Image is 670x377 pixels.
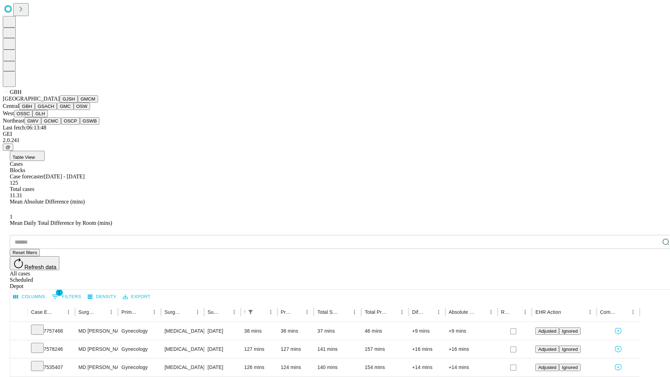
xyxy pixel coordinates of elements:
[535,346,559,353] button: Adjusted
[183,307,193,317] button: Sort
[74,103,90,110] button: OSW
[317,309,339,315] div: Total Scheduled Duration
[317,322,358,340] div: 37 mins
[562,307,572,317] button: Sort
[57,103,73,110] button: GMC
[281,358,311,376] div: 124 mins
[164,358,200,376] div: [MEDICAL_DATA] [MEDICAL_DATA] REMOVAL TUBES AND/OR OVARIES FOR UTERUS 250GM OR LESS
[79,309,96,315] div: Surgeon Name
[538,347,556,352] span: Adjusted
[140,307,149,317] button: Sort
[562,328,578,334] span: Ignored
[3,143,13,151] button: @
[64,307,73,317] button: Menu
[387,307,397,317] button: Sort
[412,340,442,358] div: +16 mins
[365,322,405,340] div: 46 mins
[511,307,520,317] button: Sort
[121,358,157,376] div: Gynecology
[60,95,78,103] button: GJSH
[44,173,84,179] span: [DATE] - [DATE]
[14,362,24,374] button: Expand
[628,307,638,317] button: Menu
[256,307,266,317] button: Sort
[562,365,578,370] span: Ignored
[559,364,580,371] button: Ignored
[317,340,358,358] div: 141 mins
[246,307,255,317] button: Show filters
[3,137,667,143] div: 2.0.241
[317,358,358,376] div: 140 mins
[31,322,72,340] div: 7757468
[365,340,405,358] div: 157 mins
[501,309,510,315] div: Resolved in EHR
[13,155,35,160] span: Table View
[244,309,245,315] div: Scheduled In Room Duration
[121,309,139,315] div: Primary Service
[32,110,47,117] button: GLH
[520,307,530,317] button: Menu
[19,103,35,110] button: GBH
[149,307,159,317] button: Menu
[559,346,580,353] button: Ignored
[412,322,442,340] div: +9 mins
[219,307,229,317] button: Sort
[365,358,405,376] div: 154 mins
[585,307,595,317] button: Menu
[12,291,47,302] button: Select columns
[121,322,157,340] div: Gynecology
[50,291,83,302] button: Show filters
[10,220,112,226] span: Mean Daily Total Difference by Room (mins)
[434,307,444,317] button: Menu
[244,358,274,376] div: 126 mins
[535,364,559,371] button: Adjusted
[208,340,237,358] div: [DATE]
[78,95,98,103] button: GMCM
[10,180,18,186] span: 125
[397,307,407,317] button: Menu
[97,307,106,317] button: Sort
[10,192,22,198] span: 11.31
[13,250,37,255] span: Reset filters
[10,199,85,205] span: Mean Absolute Difference (mins)
[302,307,312,317] button: Menu
[10,214,13,220] span: 1
[449,309,476,315] div: Absolute Difference
[340,307,350,317] button: Sort
[193,307,202,317] button: Menu
[3,125,46,131] span: Last fetch: 06:13:48
[14,325,24,338] button: Expand
[35,103,57,110] button: GSACH
[449,322,494,340] div: +9 mins
[3,118,24,124] span: Northeast
[61,117,80,125] button: OSCP
[31,340,72,358] div: 7578246
[3,103,19,109] span: Central
[3,110,14,116] span: West
[535,327,559,335] button: Adjusted
[618,307,628,317] button: Sort
[164,309,182,315] div: Surgery Name
[79,340,114,358] div: MD [PERSON_NAME] [PERSON_NAME]
[54,307,64,317] button: Sort
[164,340,200,358] div: [MEDICAL_DATA] [MEDICAL_DATA] REMOVAL TUBES AND/OR OVARIES FOR UTERUS 250GM OR LESS
[365,309,387,315] div: Total Predicted Duration
[486,307,496,317] button: Menu
[208,322,237,340] div: [DATE]
[350,307,359,317] button: Menu
[281,309,292,315] div: Predicted In Room Duration
[266,307,276,317] button: Menu
[24,264,57,270] span: Refresh data
[538,328,556,334] span: Adjusted
[208,309,219,315] div: Surgery Date
[41,117,61,125] button: GCMC
[10,256,59,270] button: Refresh data
[164,322,200,340] div: [MEDICAL_DATA] WITH [MEDICAL_DATA] AND/OR [MEDICAL_DATA] WITH OR WITHOUT D&C
[121,340,157,358] div: Gynecology
[10,186,34,192] span: Total cases
[412,309,423,315] div: Difference
[31,358,72,376] div: 7535407
[79,322,114,340] div: MD [PERSON_NAME] [PERSON_NAME]
[3,131,667,137] div: GEI
[31,309,53,315] div: Case Epic Id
